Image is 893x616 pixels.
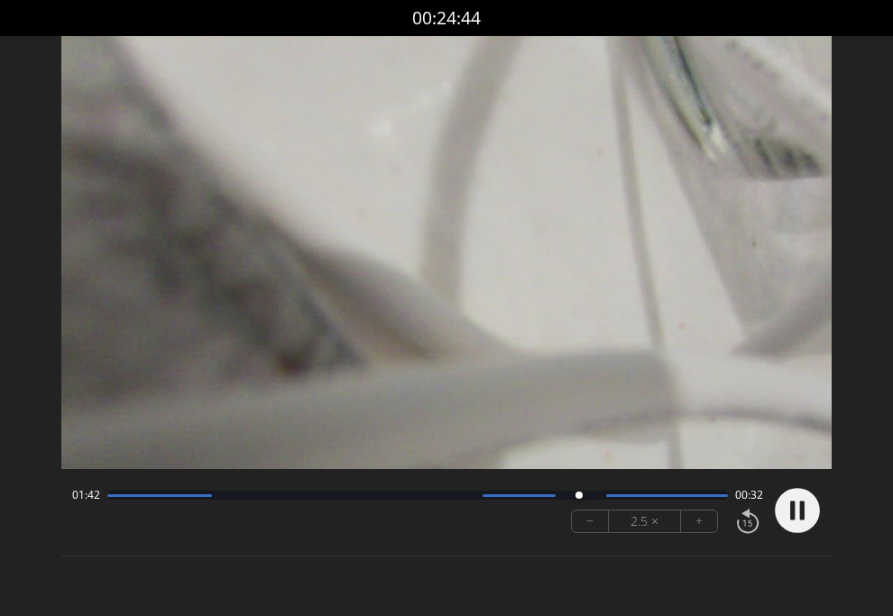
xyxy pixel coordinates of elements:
span: 01:42 [72,488,100,502]
a: 00:24:44 [412,5,481,32]
button: + [681,510,717,532]
div: 2.5 × [609,510,681,532]
span: 00:32 [735,488,763,502]
button: − [572,510,609,532]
